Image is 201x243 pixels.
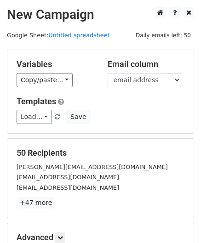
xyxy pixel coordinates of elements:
[17,110,52,124] a: Load...
[17,164,168,170] small: [PERSON_NAME][EMAIL_ADDRESS][DOMAIN_NAME]
[155,199,201,243] iframe: Chat Widget
[17,96,56,106] a: Templates
[17,232,184,243] h5: Advanced
[17,197,55,209] a: +47 more
[17,148,184,158] h5: 50 Recipients
[17,174,119,181] small: [EMAIL_ADDRESS][DOMAIN_NAME]
[132,32,194,39] a: Daily emails left: 50
[48,32,109,39] a: Untitled spreadsheet
[132,30,194,40] span: Daily emails left: 50
[17,73,73,87] a: Copy/paste...
[108,59,185,69] h5: Email column
[17,184,119,191] small: [EMAIL_ADDRESS][DOMAIN_NAME]
[7,32,110,39] small: Google Sheet:
[7,7,194,23] h2: New Campaign
[17,59,94,69] h5: Variables
[66,110,90,124] button: Save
